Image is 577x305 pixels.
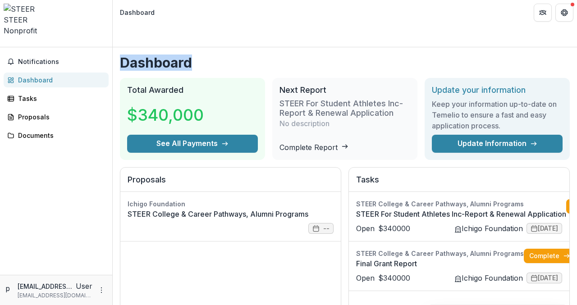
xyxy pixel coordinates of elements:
[524,249,576,263] a: Complete
[18,94,101,103] div: Tasks
[127,103,204,127] h3: $340,000
[18,282,76,291] p: [EMAIL_ADDRESS][DOMAIN_NAME]
[279,85,410,95] h2: Next Report
[4,73,109,87] a: Dashboard
[555,4,573,22] button: Get Help
[120,8,155,17] div: Dashboard
[4,128,109,143] a: Documents
[127,135,258,153] button: See All Payments
[18,58,105,66] span: Notifications
[432,99,563,131] h3: Keep your information up-to-date on Temelio to ensure a fast and easy application process.
[4,55,109,69] button: Notifications
[279,143,348,152] a: Complete Report
[356,258,524,269] a: Final Grant Report
[356,175,562,192] h2: Tasks
[127,85,258,95] h2: Total Awarded
[120,55,570,71] h1: Dashboard
[4,26,37,35] span: Nonprofit
[4,14,109,25] div: STEER
[18,131,101,140] div: Documents
[18,75,101,85] div: Dashboard
[279,99,410,118] h3: STEER For Student Athletes Inc-Report & Renewal Application
[4,109,109,124] a: Proposals
[534,4,552,22] button: Partners
[432,135,563,153] a: Update Information
[4,91,109,106] a: Tasks
[128,175,334,192] h2: Proposals
[279,118,330,129] p: No description
[76,281,92,291] p: User
[18,112,101,122] div: Proposals
[5,283,14,294] div: pdurney@steerforstudentathletes.org
[4,4,109,14] img: STEER
[432,85,563,95] h2: Update your information
[18,291,92,300] p: [EMAIL_ADDRESS][DOMAIN_NAME]
[116,6,158,19] nav: breadcrumb
[356,209,566,219] a: STEER For Student Athletes Inc-Report & Renewal Application
[128,209,334,219] a: STEER College & Career Pathways, Alumni Programs
[96,285,107,296] button: More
